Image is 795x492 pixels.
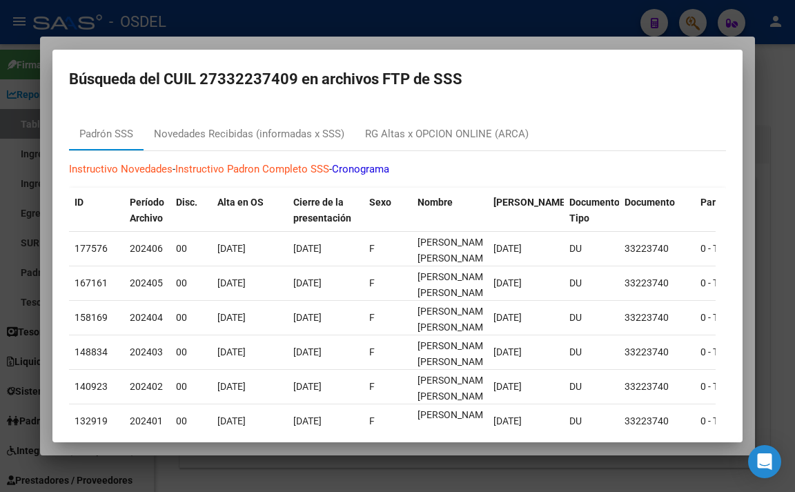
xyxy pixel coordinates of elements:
[418,237,491,264] span: MACIEL NATALIA SOLEDAD
[625,344,689,360] div: 33223740
[130,277,163,288] span: 202405
[418,375,491,402] span: MACIEL NATALIA SOLEDAD
[493,415,522,426] span: [DATE]
[564,188,619,233] datatable-header-cell: Documento Tipo
[293,197,351,224] span: Cierre de la presentación
[176,241,206,257] div: 00
[75,277,108,288] span: 167161
[154,126,344,142] div: Novedades Recibidas (informadas x SSS)
[412,188,488,233] datatable-header-cell: Nombre
[493,381,522,392] span: [DATE]
[625,413,689,429] div: 33223740
[176,197,197,208] span: Disc.
[176,344,206,360] div: 00
[332,163,389,175] a: Cronograma
[75,415,108,426] span: 132919
[175,163,329,175] a: Instructivo Padron Completo SSS
[493,197,571,208] span: [PERSON_NAME].
[369,197,391,208] span: Sexo
[69,188,124,233] datatable-header-cell: ID
[176,310,206,326] div: 00
[124,188,170,233] datatable-header-cell: Período Archivo
[369,277,375,288] span: F
[293,381,322,392] span: [DATE]
[700,277,740,288] span: 0 - Titular
[625,241,689,257] div: 33223740
[217,243,246,254] span: [DATE]
[695,188,771,233] datatable-header-cell: Parentesco
[69,163,173,175] a: Instructivo Novedades
[369,312,375,323] span: F
[700,381,740,392] span: 0 - Titular
[569,344,614,360] div: DU
[75,243,108,254] span: 177576
[217,415,246,426] span: [DATE]
[619,188,695,233] datatable-header-cell: Documento
[293,346,322,357] span: [DATE]
[569,310,614,326] div: DU
[700,415,740,426] span: 0 - Titular
[700,243,740,254] span: 0 - Titular
[493,277,522,288] span: [DATE]
[130,312,163,323] span: 202404
[130,381,163,392] span: 202402
[488,188,564,233] datatable-header-cell: Fecha Nac.
[369,381,375,392] span: F
[569,275,614,291] div: DU
[293,415,322,426] span: [DATE]
[569,379,614,395] div: DU
[625,310,689,326] div: 33223740
[493,243,522,254] span: [DATE]
[75,197,84,208] span: ID
[365,126,529,142] div: RG Altas x OPCION ONLINE (ARCA)
[700,346,740,357] span: 0 - Titular
[217,346,246,357] span: [DATE]
[75,381,108,392] span: 140923
[293,243,322,254] span: [DATE]
[418,271,491,298] span: MACIEL NATALIA SOLEDAD
[569,413,614,429] div: DU
[288,188,364,233] datatable-header-cell: Cierre de la presentación
[130,197,164,224] span: Período Archivo
[212,188,288,233] datatable-header-cell: Alta en OS
[217,197,264,208] span: Alta en OS
[170,188,212,233] datatable-header-cell: Disc.
[364,188,412,233] datatable-header-cell: Sexo
[75,312,108,323] span: 158169
[130,346,163,357] span: 202403
[217,381,246,392] span: [DATE]
[625,379,689,395] div: 33223740
[293,277,322,288] span: [DATE]
[369,346,375,357] span: F
[369,243,375,254] span: F
[418,340,491,367] span: MACIEL NATALIA SOLEDAD
[748,445,781,478] div: Open Intercom Messenger
[569,197,620,224] span: Documento Tipo
[418,197,453,208] span: Nombre
[130,243,163,254] span: 202406
[418,306,491,333] span: MACIEL NATALIA SOLEDAD
[176,379,206,395] div: 00
[69,161,726,177] p: - -
[69,66,726,92] h2: Búsqueda del CUIL 27332237409 en archivos FTP de SSS
[293,312,322,323] span: [DATE]
[418,409,491,436] span: MACIEL NATALIA SOLEDAD
[625,197,675,208] span: Documento
[130,415,163,426] span: 202401
[569,241,614,257] div: DU
[176,275,206,291] div: 00
[700,312,740,323] span: 0 - Titular
[217,277,246,288] span: [DATE]
[700,197,751,208] span: Parentesco
[176,413,206,429] div: 00
[493,346,522,357] span: [DATE]
[625,275,689,291] div: 33223740
[75,346,108,357] span: 148834
[493,312,522,323] span: [DATE]
[79,126,133,142] div: Padrón SSS
[217,312,246,323] span: [DATE]
[369,415,375,426] span: F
